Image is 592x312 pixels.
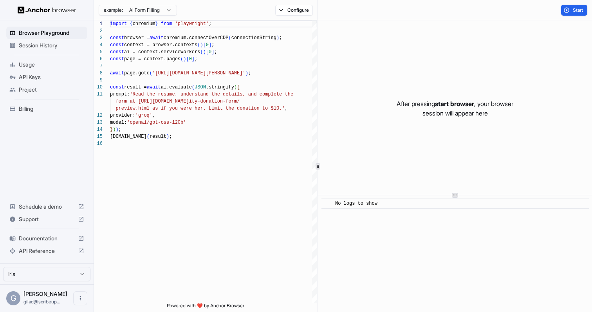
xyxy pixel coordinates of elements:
span: ( [180,56,183,62]
span: [DOMAIN_NAME] [110,134,147,139]
span: ( [197,42,200,48]
span: from [161,21,172,27]
span: form at [URL][DOMAIN_NAME] [116,99,189,104]
span: ] [211,49,214,55]
span: ( [147,134,150,139]
p: After pressing , your browser session will appear here [397,99,513,118]
div: 5 [94,49,103,56]
span: ) [245,70,248,76]
span: '[URL][DOMAIN_NAME][PERSON_NAME]' [152,70,245,76]
span: [ [186,56,189,62]
span: page = context.pages [124,56,180,62]
div: 7 [94,63,103,70]
button: Open menu [73,291,87,305]
span: Usage [19,61,84,69]
span: , [152,113,155,118]
span: gilad@scribeup.io [23,299,60,305]
button: Start [561,5,587,16]
span: ) [276,35,279,41]
span: API Keys [19,73,84,81]
span: Documentation [19,234,75,242]
span: No logs to show [335,201,377,206]
span: ; [214,49,217,55]
span: chromium [133,21,155,27]
span: } [110,127,113,132]
span: 'openai/gpt-oss-120b' [127,120,186,125]
span: ) [166,134,169,139]
span: connectionString [231,35,276,41]
span: [ [203,42,206,48]
span: API Reference [19,247,75,255]
span: 0 [189,56,192,62]
div: G [6,291,20,305]
span: ai = context.serviceWorkers [124,49,200,55]
span: Billing [19,105,84,113]
span: 'playwright' [175,21,209,27]
span: 0 [209,49,211,55]
span: const [110,56,124,62]
div: Documentation [6,232,87,245]
div: Support [6,213,87,225]
span: Browser Playground [19,29,84,37]
span: JSON [195,85,206,90]
span: ; [209,21,211,27]
span: ) [200,42,203,48]
span: preview.html as if you were her. Limit the donatio [116,106,256,111]
span: ( [234,85,237,90]
span: , [285,106,287,111]
span: { [237,85,240,90]
span: 'groq' [135,113,152,118]
div: API Reference [6,245,87,257]
div: 9 [94,77,103,84]
div: 13 [94,119,103,126]
div: 14 [94,126,103,133]
div: Browser Playground [6,27,87,39]
span: ; [119,127,121,132]
div: API Keys [6,71,87,83]
span: 'Read the resume, understand the details, and comp [130,92,271,97]
span: ) [183,56,186,62]
span: ] [192,56,195,62]
span: model: [110,120,127,125]
span: context = browser.contexts [124,42,197,48]
span: ; [195,56,197,62]
div: 15 [94,133,103,140]
span: ai.evaluate [161,85,192,90]
span: start browser [435,100,474,108]
span: Powered with ❤️ by Anchor Browser [167,303,244,312]
img: Anchor Logo [18,6,76,14]
span: ; [279,35,282,41]
div: Project [6,83,87,96]
span: Gilad Spitzer [23,290,67,297]
span: [ [206,49,209,55]
span: chromium.connectOverCDP [164,35,229,41]
div: 16 [94,140,103,147]
div: 12 [94,112,103,119]
span: import [110,21,127,27]
span: { [130,21,132,27]
button: Configure [275,5,313,16]
div: Billing [6,103,87,115]
span: await [147,85,161,90]
span: ​ [325,200,329,207]
span: ( [228,35,231,41]
span: Schedule a demo [19,203,75,211]
span: await [150,35,164,41]
span: ( [192,85,195,90]
div: 6 [94,56,103,63]
span: n to $10.' [256,106,285,111]
span: prompt: [110,92,130,97]
span: ity-donation-form/ [189,99,240,104]
div: Session History [6,39,87,52]
span: ; [211,42,214,48]
span: Project [19,86,84,94]
span: ) [116,127,118,132]
div: 3 [94,34,103,41]
span: Start [573,7,584,13]
div: Usage [6,58,87,71]
div: 1 [94,20,103,27]
span: ) [113,127,116,132]
span: ] [209,42,211,48]
span: ( [150,70,152,76]
span: result [150,134,166,139]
